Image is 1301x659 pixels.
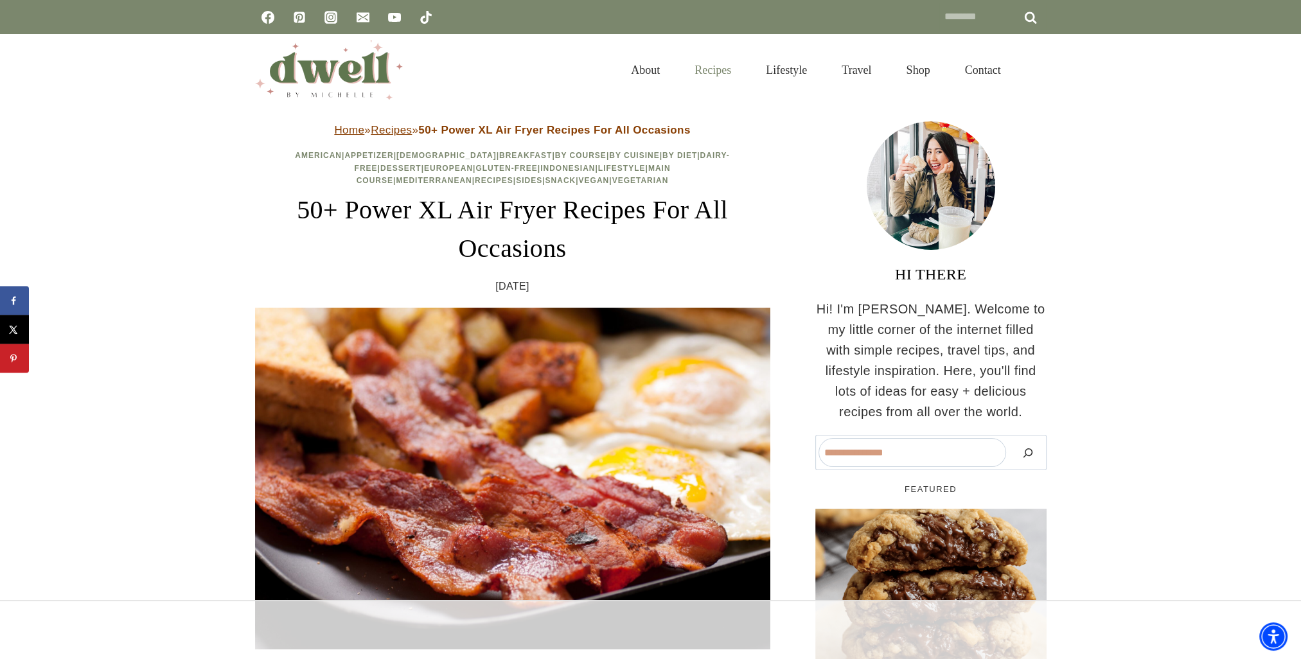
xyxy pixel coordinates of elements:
[748,49,824,91] a: Lifestyle
[598,164,646,173] a: Lifestyle
[815,483,1047,496] h5: FEATURED
[295,151,729,184] span: | | | | | | | | | | | | | | | | | | |
[614,49,677,91] a: About
[382,4,407,30] a: YouTube
[612,176,669,185] a: Vegetarian
[396,151,497,160] a: [DEMOGRAPHIC_DATA]
[380,164,421,173] a: Dessert
[1259,622,1288,651] div: Accessibility Menu
[495,278,529,295] time: [DATE]
[1013,438,1043,467] button: Search
[545,176,576,185] a: Snack
[677,49,748,91] a: Recipes
[815,263,1047,286] h3: HI THERE
[371,124,412,136] a: Recipes
[555,151,606,160] a: By Course
[255,191,770,268] h1: 50+ Power XL Air Fryer Recipes For All Occasions
[287,4,312,30] a: Pinterest
[418,124,690,136] strong: 50+ Power XL Air Fryer Recipes For All Occasions
[609,151,659,160] a: By Cuisine
[255,4,281,30] a: Facebook
[334,124,690,136] span: » »
[516,176,542,185] a: Sides
[614,49,1018,91] nav: Primary Navigation
[357,164,671,185] a: Main Course
[540,164,595,173] a: Indonesian
[344,151,393,160] a: Appetizer
[355,151,730,172] a: Dairy-Free
[255,40,403,100] img: DWELL by michelle
[424,164,473,173] a: European
[662,151,697,160] a: By Diet
[475,164,537,173] a: Gluten-Free
[475,176,513,185] a: Recipes
[1025,59,1047,81] button: View Search Form
[815,299,1047,422] p: Hi! I'm [PERSON_NAME]. Welcome to my little corner of the internet filled with simple recipes, tr...
[295,151,342,160] a: American
[824,49,889,91] a: Travel
[413,4,439,30] a: TikTok
[350,4,376,30] a: Email
[889,49,947,91] a: Shop
[334,124,364,136] a: Home
[318,4,344,30] a: Instagram
[499,151,552,160] a: Breakfast
[948,49,1018,91] a: Contact
[396,176,472,185] a: Mediterranean
[579,176,610,185] a: Vegan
